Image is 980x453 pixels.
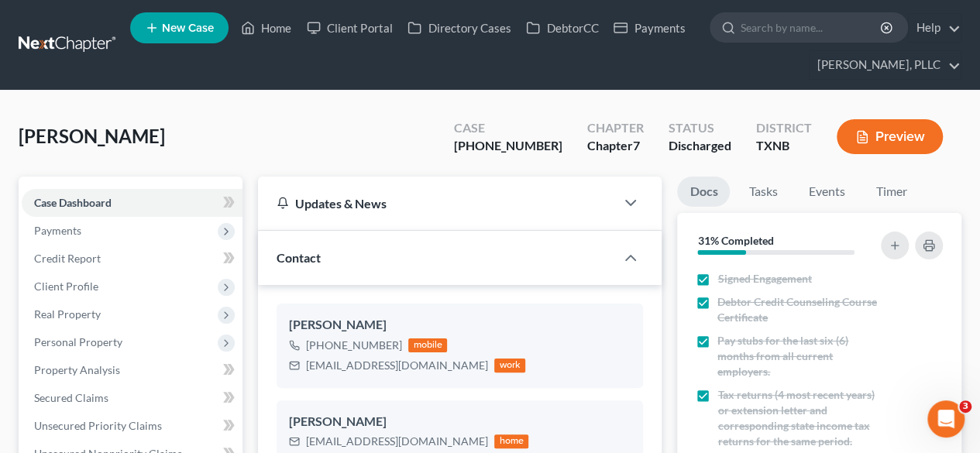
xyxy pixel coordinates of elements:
[306,434,488,449] div: [EMAIL_ADDRESS][DOMAIN_NAME]
[810,51,961,79] a: [PERSON_NAME], PLLC
[233,14,299,42] a: Home
[494,359,525,372] div: work
[606,14,693,42] a: Payments
[587,119,644,137] div: Chapter
[22,412,242,440] a: Unsecured Priority Claims
[863,177,919,207] a: Timer
[289,316,631,335] div: [PERSON_NAME]
[741,13,882,42] input: Search by name...
[22,189,242,217] a: Case Dashboard
[34,363,120,376] span: Property Analysis
[34,224,81,237] span: Payments
[518,14,606,42] a: DebtorCC
[927,400,965,438] iframe: Intercom live chat
[633,138,640,153] span: 7
[796,177,857,207] a: Events
[22,384,242,412] a: Secured Claims
[669,119,731,137] div: Status
[400,14,518,42] a: Directory Cases
[756,137,812,155] div: TXNB
[697,234,773,247] strong: 31% Completed
[289,413,631,431] div: [PERSON_NAME]
[669,137,731,155] div: Discharged
[736,177,789,207] a: Tasks
[277,195,597,211] div: Updates & News
[34,391,108,404] span: Secured Claims
[299,14,400,42] a: Client Portal
[717,271,811,287] span: Signed Engagement
[494,434,528,448] div: home
[837,119,943,154] button: Preview
[717,333,877,379] span: Pay stubs for the last six (6) months from all current employers.
[162,22,214,34] span: New Case
[756,119,812,137] div: District
[408,338,447,352] div: mobile
[587,137,644,155] div: Chapter
[22,245,242,273] a: Credit Report
[34,335,122,348] span: Personal Property
[19,125,165,147] span: [PERSON_NAME]
[306,338,402,353] div: [PHONE_NUMBER]
[34,196,112,209] span: Case Dashboard
[22,356,242,384] a: Property Analysis
[717,294,877,325] span: Debtor Credit Counseling Course Certificate
[454,119,562,137] div: Case
[34,419,162,432] span: Unsecured Priority Claims
[34,307,101,321] span: Real Property
[677,177,730,207] a: Docs
[306,358,488,373] div: [EMAIL_ADDRESS][DOMAIN_NAME]
[909,14,961,42] a: Help
[717,387,877,449] span: Tax returns (4 most recent years) or extension letter and corresponding state income tax returns ...
[277,250,321,265] span: Contact
[959,400,971,413] span: 3
[454,137,562,155] div: [PHONE_NUMBER]
[34,252,101,265] span: Credit Report
[34,280,98,293] span: Client Profile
